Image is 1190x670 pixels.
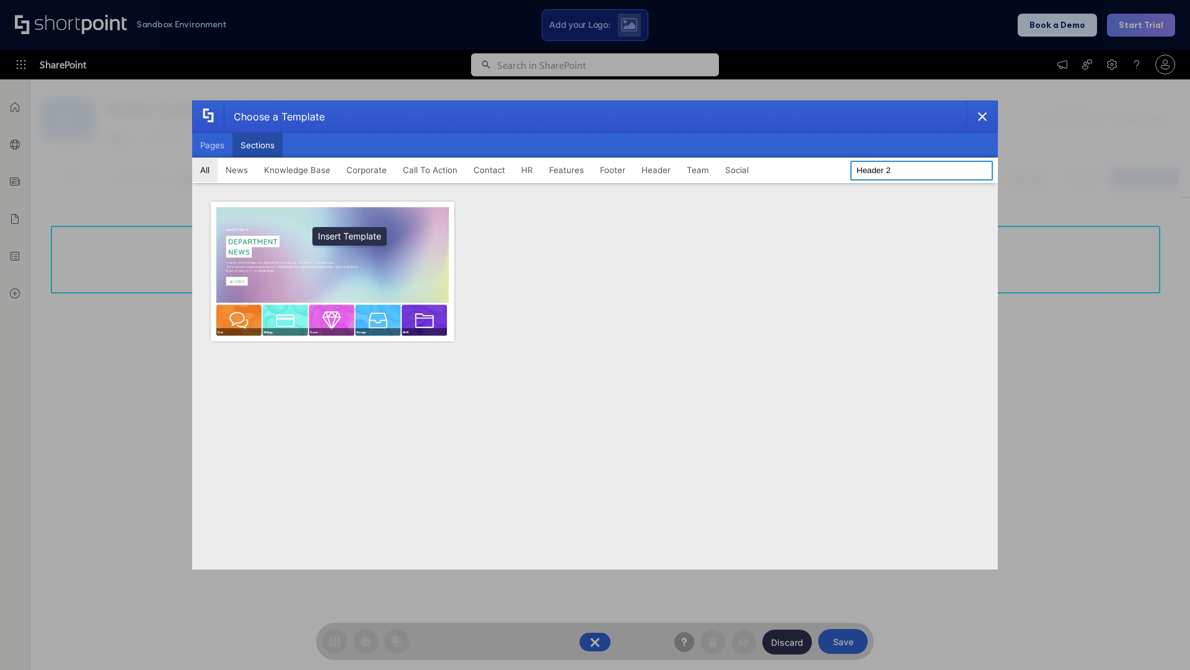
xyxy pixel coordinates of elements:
div: Choose a Template [224,101,325,132]
button: Pages [192,133,232,158]
button: Contact [465,158,513,182]
button: Corporate [338,158,395,182]
button: Footer [592,158,633,182]
div: template selector [192,100,998,569]
iframe: Chat Widget [1128,610,1190,670]
button: Social [717,158,757,182]
button: Features [541,158,592,182]
button: Team [679,158,717,182]
button: Sections [232,133,283,158]
button: Call To Action [395,158,465,182]
button: All [192,158,218,182]
button: HR [513,158,541,182]
button: Header [633,158,679,182]
button: News [218,158,256,182]
input: Search [850,161,993,181]
button: Knowledge Base [256,158,338,182]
